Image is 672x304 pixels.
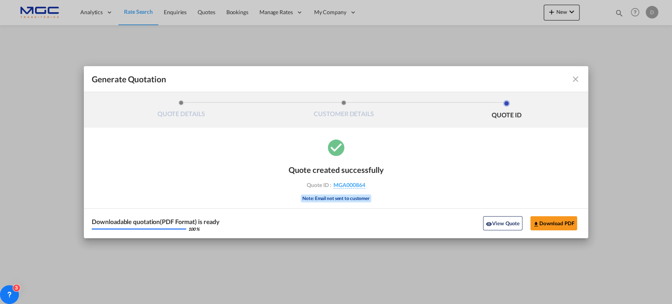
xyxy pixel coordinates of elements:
li: QUOTE DETAILS [100,100,262,121]
li: CUSTOMER DETAILS [263,100,425,121]
md-icon: icon-close fg-AAA8AD cursor m-0 [571,74,580,84]
li: QUOTE ID [425,100,588,121]
button: icon-eyeView Quote [483,216,522,230]
div: Quote ID : [291,182,382,189]
span: Generate Quotation [92,74,166,84]
md-icon: icon-download [533,221,539,227]
span: MGA000864 [333,182,365,189]
div: Downloadable quotation(PDF Format) is ready [92,219,220,225]
div: Quote created successfully [289,165,384,174]
md-icon: icon-eye [486,221,492,227]
div: Note: Email not sent to customer [301,195,371,202]
button: Download PDF [530,216,577,230]
md-icon: icon-checkbox-marked-circle [326,137,346,157]
div: 100 % [188,227,200,231]
md-dialog: Generate QuotationQUOTE ... [84,66,588,238]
